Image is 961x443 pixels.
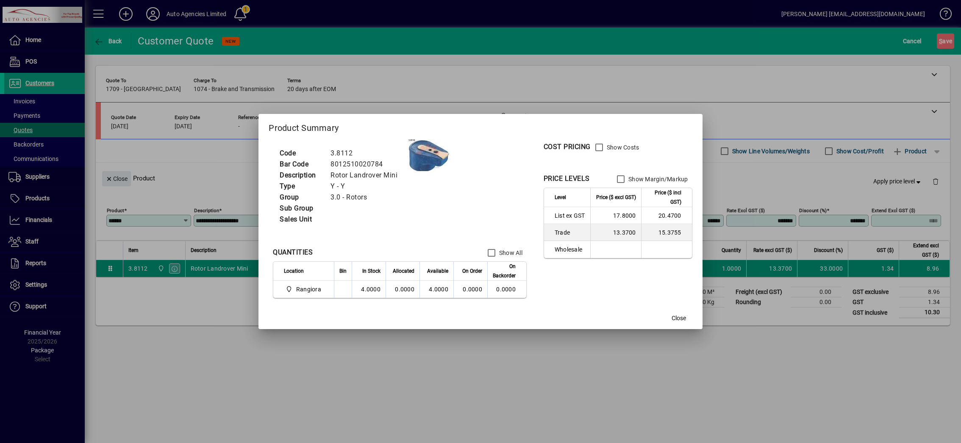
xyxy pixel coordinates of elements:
[672,314,686,323] span: Close
[352,281,386,298] td: 4.0000
[393,266,414,276] span: Allocated
[275,214,326,225] td: Sales Unit
[544,174,590,184] div: PRICE LEVELS
[326,170,408,181] td: Rotor Landrover Mini
[326,159,408,170] td: 8012510020784
[647,188,681,207] span: Price ($ incl GST)
[275,181,326,192] td: Type
[326,148,408,159] td: 3.8112
[339,266,347,276] span: Bin
[275,170,326,181] td: Description
[493,262,516,280] span: On Backorder
[386,281,419,298] td: 0.0000
[590,207,641,224] td: 17.8000
[275,203,326,214] td: Sub Group
[326,181,408,192] td: Y - Y
[273,247,313,257] div: QUANTITIES
[555,228,585,237] span: Trade
[326,192,408,203] td: 3.0 - Rotors
[275,192,326,203] td: Group
[596,193,636,202] span: Price ($ excl GST)
[555,245,585,254] span: Wholesale
[296,285,321,293] span: Rangiora
[419,281,453,298] td: 4.0000
[408,139,450,171] img: contain
[275,148,326,159] td: Code
[258,114,702,138] h2: Product Summary
[362,266,381,276] span: In Stock
[463,286,482,293] span: 0.0000
[284,284,325,294] span: Rangiora
[284,266,304,276] span: Location
[605,143,639,152] label: Show Costs
[555,193,566,202] span: Level
[555,211,585,220] span: List ex GST
[590,224,641,241] td: 13.3700
[427,266,448,276] span: Available
[487,281,526,298] td: 0.0000
[665,310,692,326] button: Close
[627,175,688,183] label: Show Margin/Markup
[497,249,522,257] label: Show All
[544,142,591,152] div: COST PRICING
[641,207,692,224] td: 20.4700
[275,159,326,170] td: Bar Code
[641,224,692,241] td: 15.3755
[462,266,482,276] span: On Order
